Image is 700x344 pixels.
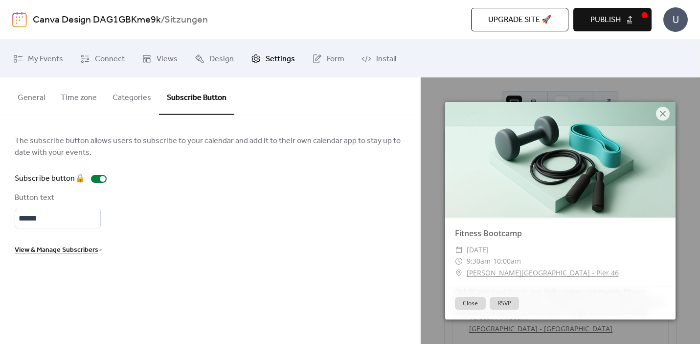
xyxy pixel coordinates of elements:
[209,51,234,67] span: Design
[467,244,489,256] span: [DATE]
[305,44,352,74] a: Form
[327,51,344,67] span: Form
[491,256,493,266] span: -
[159,77,234,115] button: Subscribe Button
[455,244,463,256] div: ​
[455,267,463,279] div: ​
[266,51,295,67] span: Settings
[15,192,99,204] div: Button text
[33,11,161,29] a: Canva Design DAG1GBKme9k
[187,44,241,74] a: Design
[455,255,463,267] div: ​
[455,297,486,310] button: Close
[490,297,519,310] button: RSVP
[105,77,159,114] button: Categories
[6,44,70,74] a: My Events
[15,247,102,252] a: View & Manage Subscribers >
[28,51,63,67] span: My Events
[10,77,53,114] button: General
[244,44,302,74] a: Settings
[15,245,98,256] span: View & Manage Subscribers
[445,227,676,239] div: Fitness Bootcamp
[573,8,652,31] button: Publish
[467,267,619,279] a: [PERSON_NAME][GEOGRAPHIC_DATA] - Pier 46
[488,14,551,26] span: Upgrade site 🚀
[471,8,568,31] button: Upgrade site 🚀
[354,44,404,74] a: Install
[12,12,27,27] img: logo
[493,256,521,266] span: 10:00am
[157,51,178,67] span: Views
[663,7,688,32] div: U
[164,11,208,29] b: Sitzungen
[73,44,132,74] a: Connect
[467,256,491,266] span: 9:30am
[590,14,621,26] span: Publish
[15,135,406,159] span: The subscribe button allows users to subscribe to your calendar and add it to their own calendar ...
[95,51,125,67] span: Connect
[161,11,164,29] b: /
[135,44,185,74] a: Views
[376,51,396,67] span: Install
[53,77,105,114] button: Time zone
